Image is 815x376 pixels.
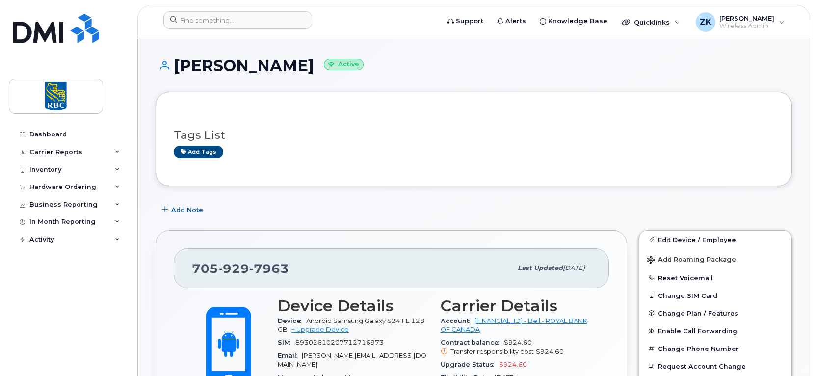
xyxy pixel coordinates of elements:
span: Device [278,317,306,324]
span: 705 [192,261,289,276]
span: [PERSON_NAME][EMAIL_ADDRESS][DOMAIN_NAME] [278,352,426,368]
span: Account [441,317,474,324]
span: 7963 [249,261,289,276]
span: Add Roaming Package [647,256,736,265]
span: 929 [218,261,249,276]
span: Last updated [518,264,563,271]
h3: Tags List [174,129,774,141]
a: Add tags [174,146,223,158]
span: Upgrade Status [441,361,499,368]
span: Contract balance [441,339,504,346]
span: SIM [278,339,295,346]
button: Reset Voicemail [639,269,791,287]
a: Edit Device / Employee [639,231,791,248]
a: [FINANCIAL_ID] - Bell - ROYAL BANK OF CANADA [441,317,587,333]
span: Email [278,352,302,359]
a: + Upgrade Device [291,326,349,333]
span: Transfer responsibility cost [450,348,534,355]
h1: [PERSON_NAME] [156,57,792,74]
h3: Device Details [278,297,429,315]
button: Add Note [156,201,211,218]
button: Change Phone Number [639,340,791,357]
span: $924.60 [441,339,592,356]
button: Enable Call Forwarding [639,322,791,340]
span: 89302610207712716973 [295,339,384,346]
button: Change Plan / Features [639,304,791,322]
span: Change Plan / Features [658,309,738,317]
span: Enable Call Forwarding [658,327,737,335]
button: Request Account Change [639,357,791,375]
span: Add Note [171,205,203,215]
button: Add Roaming Package [639,249,791,269]
h3: Carrier Details [441,297,592,315]
small: Active [324,59,364,70]
span: $924.60 [536,348,564,355]
span: Android Samsung Galaxy S24 FE 128GB [278,317,424,333]
button: Change SIM Card [639,287,791,304]
span: [DATE] [563,264,585,271]
span: $924.60 [499,361,527,368]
